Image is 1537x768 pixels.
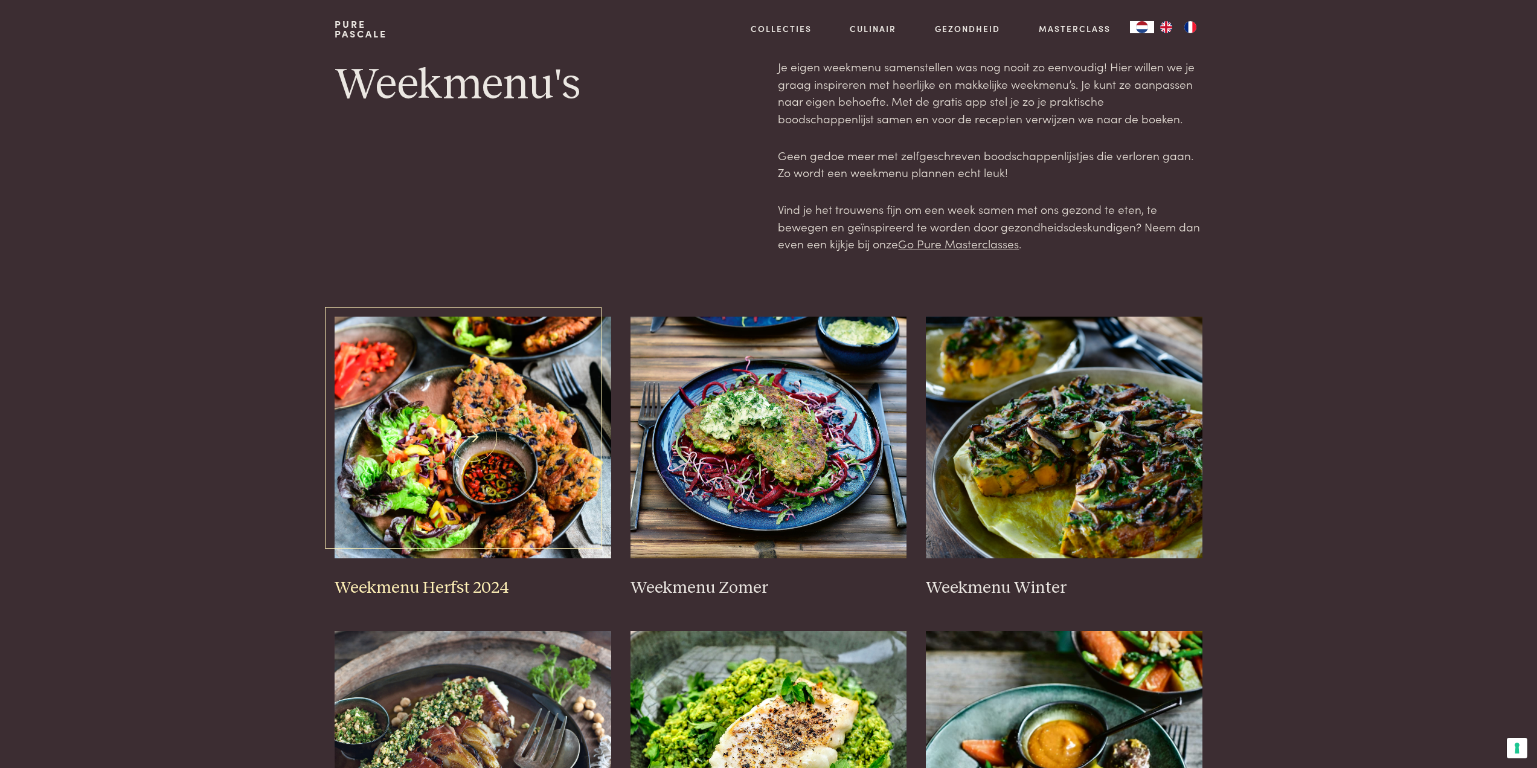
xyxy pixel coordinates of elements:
[850,22,896,35] a: Culinair
[1154,21,1178,33] a: EN
[898,235,1019,251] a: Go Pure Masterclasses
[335,317,611,558] img: Weekmenu Herfst 2024
[335,317,611,598] a: Weekmenu Herfst 2024 Weekmenu Herfst 2024
[926,317,1202,558] img: Weekmenu Winter
[1130,21,1154,33] a: NL
[335,19,387,39] a: PurePascale
[335,58,759,112] h1: Weekmenu's
[926,578,1202,599] h3: Weekmenu Winter
[1178,21,1202,33] a: FR
[1507,738,1527,758] button: Uw voorkeuren voor toestemming voor trackingtechnologieën
[778,201,1202,253] p: Vind je het trouwens fijn om een week samen met ons gezond te eten, te bewegen en geïnspireerd te...
[1130,21,1202,33] aside: Language selected: Nederlands
[1130,21,1154,33] div: Language
[778,147,1202,181] p: Geen gedoe meer met zelfgeschreven boodschappenlijstjes die verloren gaan. Zo wordt een weekmenu ...
[631,317,907,558] img: Weekmenu Zomer
[935,22,1000,35] a: Gezondheid
[1154,21,1202,33] ul: Language list
[631,317,907,598] a: Weekmenu Zomer Weekmenu Zomer
[335,578,611,599] h3: Weekmenu Herfst 2024
[778,58,1202,127] p: Je eigen weekmenu samenstellen was nog nooit zo eenvoudig! Hier willen we je graag inspireren met...
[631,578,907,599] h3: Weekmenu Zomer
[1039,22,1111,35] a: Masterclass
[926,317,1202,598] a: Weekmenu Winter Weekmenu Winter
[751,22,812,35] a: Collecties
